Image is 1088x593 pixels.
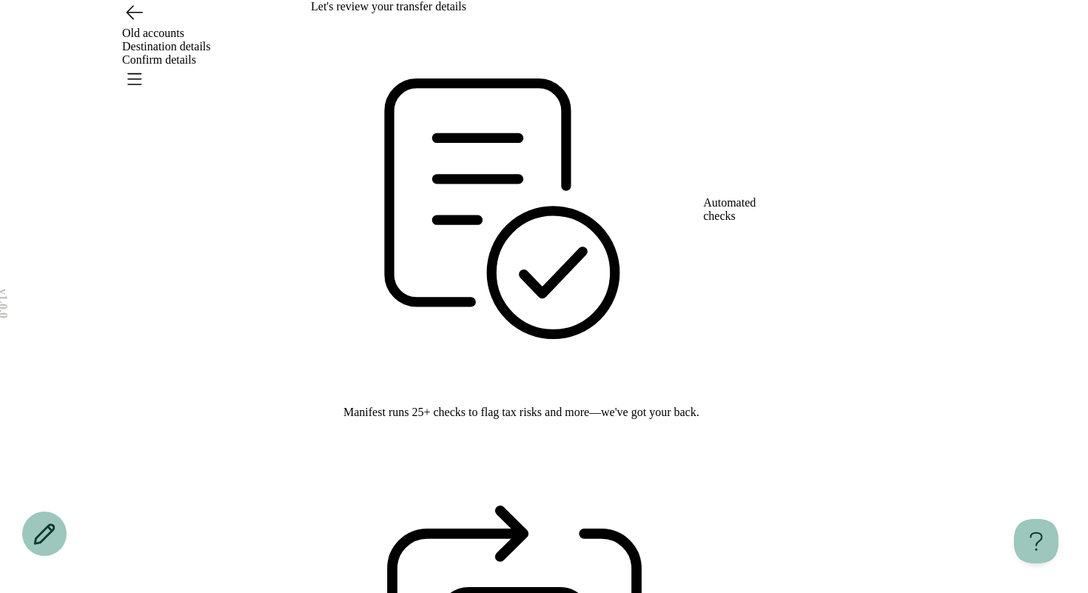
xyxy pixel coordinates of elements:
span: Confirm details [122,53,196,66]
h3: Automated checks [703,196,777,223]
button: Open menu [122,67,146,90]
span: Destination details [122,40,211,53]
iframe: Help Scout Beacon - Open [1014,519,1058,563]
span: Old accounts [122,27,184,39]
p: Manifest runs 25+ checks to flag tax risks and more—we've got your back. [311,406,777,419]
